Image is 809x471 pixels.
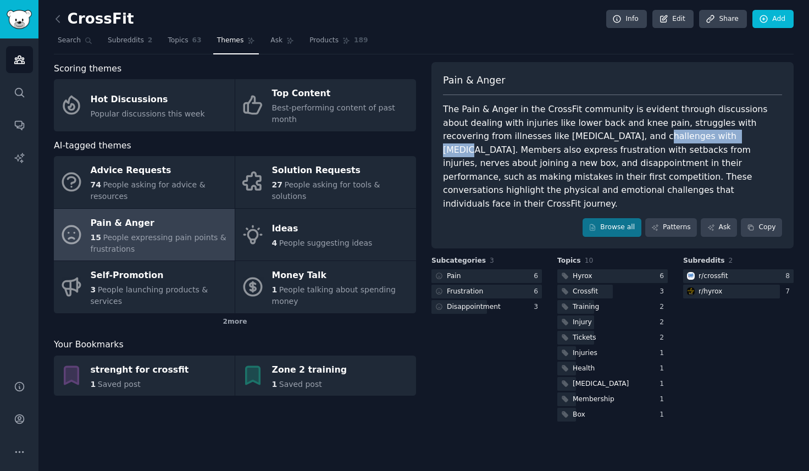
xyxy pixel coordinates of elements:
span: Themes [217,36,244,46]
button: Copy [741,218,782,237]
div: Advice Requests [91,162,229,180]
div: [MEDICAL_DATA] [573,379,629,389]
div: Pain & Anger [91,214,229,232]
div: 8 [785,271,794,281]
div: r/ hyrox [699,287,722,297]
div: Box [573,410,585,420]
span: Subreddits [108,36,144,46]
span: Your Bookmarks [54,338,124,352]
a: hyroxr/hyrox7 [683,285,794,298]
span: AI-tagged themes [54,139,131,153]
span: People suggesting ideas [279,239,373,247]
div: Frustration [447,287,483,297]
span: 1 [272,285,278,294]
a: Hyrox6 [557,269,668,283]
span: 3 [91,285,96,294]
div: 3 [534,302,542,312]
a: Products189 [306,32,372,54]
span: Best-performing content of past month [272,103,395,124]
span: Subreddits [683,256,725,266]
span: Products [309,36,339,46]
div: 6 [534,287,542,297]
a: Injuries1 [557,346,668,360]
span: People launching products & services [91,285,208,306]
a: Search [54,32,96,54]
span: 2 [148,36,153,46]
a: Patterns [645,218,697,237]
a: Info [606,10,647,29]
a: Top ContentBest-performing content of past month [235,79,416,131]
div: 6 [660,271,668,281]
a: Browse all [583,218,641,237]
span: Topics [168,36,188,46]
span: 2 [729,257,733,264]
div: Self-Promotion [91,267,229,285]
a: strenght for crossfit1Saved post [54,356,235,396]
a: Disappointment3 [431,300,542,314]
div: Pain [447,271,461,281]
div: The Pain & Anger in the CrossFit community is evident through discussions about dealing with inju... [443,103,782,210]
div: Ideas [272,220,373,238]
img: hyrox [687,287,695,295]
div: 1 [660,348,668,358]
div: Crossfit [573,287,598,297]
span: 4 [272,239,278,247]
a: Pain6 [431,269,542,283]
div: Money Talk [272,267,411,285]
span: 1 [272,380,278,389]
a: Edit [652,10,694,29]
a: Self-Promotion3People launching products & services [54,261,235,313]
div: Solution Requests [272,162,411,180]
span: 27 [272,180,282,189]
span: 15 [91,233,101,242]
a: Ask [701,218,737,237]
span: 74 [91,180,101,189]
a: Hot DiscussionsPopular discussions this week [54,79,235,131]
div: Hot Discussions [91,91,205,108]
a: Solution Requests27People asking for tools & solutions [235,156,416,208]
a: Zone 2 training1Saved post [235,356,416,396]
a: Membership1 [557,392,668,406]
a: [MEDICAL_DATA]1 [557,377,668,391]
a: Pain & Anger15People expressing pain points & frustrations [54,209,235,261]
a: Ideas4People suggesting ideas [235,209,416,261]
div: 7 [785,287,794,297]
a: Add [752,10,794,29]
a: Subreddits2 [104,32,156,54]
img: crossfit [687,272,695,280]
span: Saved post [98,380,141,389]
div: Tickets [573,333,596,343]
a: Tickets2 [557,331,668,345]
div: 1 [660,379,668,389]
a: Themes [213,32,259,54]
h2: CrossFit [54,10,134,28]
div: strenght for crossfit [91,361,189,379]
a: crossfitr/crossfit8 [683,269,794,283]
div: Membership [573,395,614,404]
a: Injury2 [557,315,668,329]
span: Saved post [279,380,322,389]
div: 2 [660,302,668,312]
span: 3 [490,257,494,264]
span: Popular discussions this week [91,109,205,118]
a: Advice Requests74People asking for advice & resources [54,156,235,208]
div: Injury [573,318,592,328]
span: Subcategories [431,256,486,266]
a: Crossfit3 [557,285,668,298]
span: Pain & Anger [443,74,505,87]
a: Topics63 [164,32,205,54]
div: 2 [660,318,668,328]
span: Ask [270,36,282,46]
span: People expressing pain points & frustrations [91,233,226,253]
span: People talking about spending money [272,285,396,306]
div: 2 more [54,313,416,331]
span: Topics [557,256,581,266]
a: Health1 [557,362,668,375]
span: 10 [585,257,594,264]
span: Search [58,36,81,46]
a: Money Talk1People talking about spending money [235,261,416,313]
div: Training [573,302,599,312]
a: Share [699,10,746,29]
div: Top Content [272,85,411,103]
span: Scoring themes [54,62,121,76]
